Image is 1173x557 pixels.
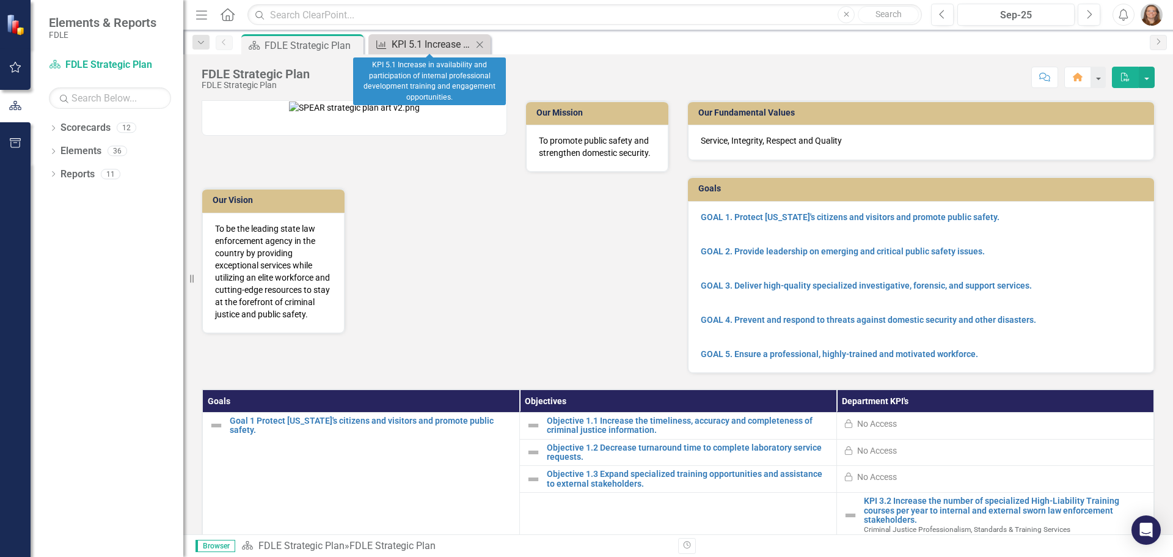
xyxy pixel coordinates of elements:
div: FDLE Strategic Plan [202,81,310,90]
a: Objective 1.3 Expand specialized training opportunities and assistance to external stakeholders. [547,470,830,489]
div: Open Intercom Messenger [1131,515,1161,545]
a: GOAL 4. Prevent and respond to threats against domestic security and other disasters. [701,315,1036,325]
div: 36 [108,146,127,157]
h3: Our Vision [213,196,338,205]
h3: Our Fundamental Values [698,108,1148,117]
span: Search [875,9,902,19]
h3: Our Mission [536,108,662,117]
span: Criminal Justice Professionalism, Standards & Training Services [864,525,1070,534]
img: Not Defined [526,445,541,460]
a: Elements [60,144,101,158]
div: No Access [857,444,897,457]
h3: Goals [698,184,1148,193]
div: FDLE Strategic Plan [349,540,436,551]
div: KPI 5.1 Increase in availability and participation of internal professional development training ... [392,37,472,52]
small: FDLE [49,30,156,40]
div: No Access [857,471,897,483]
input: Search ClearPoint... [247,4,922,26]
a: Goal 1 Protect [US_STATE]'s citizens and visitors and promote public safety. [230,416,513,435]
img: Not Defined [843,508,858,523]
div: No Access [857,418,897,430]
img: Not Defined [526,472,541,487]
div: 11 [101,169,120,179]
a: KPI 5.1 Increase in availability and participation of internal professional development training ... [371,37,472,52]
a: GOAL 5. Ensure a professional, highly-trained and motivated workforce. [701,349,978,359]
div: 12 [117,123,136,133]
img: Not Defined [526,418,541,433]
a: GOAL 1. Protect [US_STATE]'s citizens and visitors and promote public safety. [701,212,999,222]
a: Objective 1.1 Increase the timeliness, accuracy and completeness of criminal justice information. [547,416,830,435]
span: Browser [195,540,235,552]
img: ClearPoint Strategy [6,14,27,35]
a: FDLE Strategic Plan [258,540,345,551]
a: Objective 1.2 Decrease turnaround time to complete laboratory service requests. [547,443,830,462]
div: » [241,539,669,553]
p: To be the leading state law enforcement agency in the country by providing exceptional services w... [215,223,332,320]
a: Reports [60,168,95,182]
a: GOAL 2. Provide leadership on emerging and critical public safety issues. [701,246,985,256]
div: FDLE Strategic Plan [202,67,310,81]
span: Elements & Reports [49,15,156,30]
button: Search [858,6,919,23]
a: KPI 3.2 Increase the number of specialized High-Liability Training courses per year to internal a... [864,496,1147,525]
img: SPEAR strategic plan art v2.png [289,101,420,114]
a: Scorecards [60,121,111,135]
img: Not Defined [209,418,224,433]
input: Search Below... [49,87,171,109]
div: FDLE Strategic Plan [265,38,360,53]
img: Ashley Bullard [1141,4,1163,26]
p: Service, Integrity, Respect and Quality [701,135,1141,147]
div: Sep-25 [962,8,1070,23]
a: GOAL 3. Deliver high-quality specialized investigative, forensic, and support services. [701,281,1032,290]
button: Sep-25 [957,4,1075,26]
div: KPI 5.1 Increase in availability and participation of internal professional development training ... [353,57,506,105]
a: FDLE Strategic Plan [49,58,171,72]
p: To promote public safety and strengthen domestic security. [539,135,656,159]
